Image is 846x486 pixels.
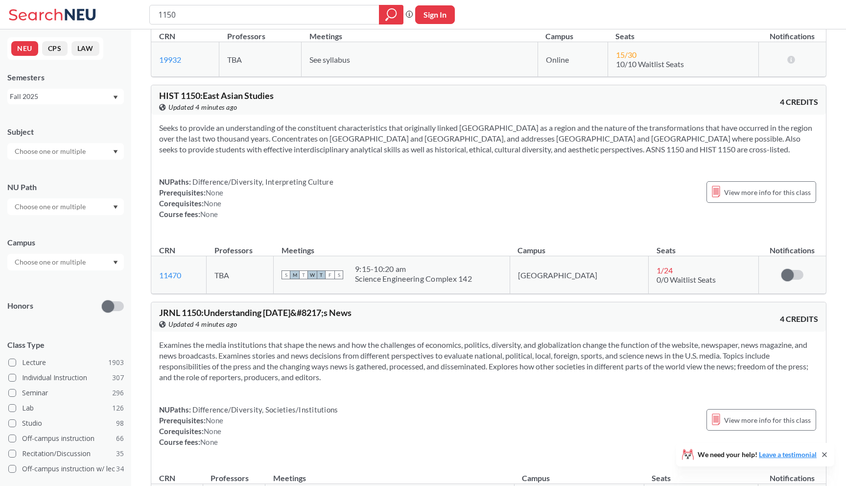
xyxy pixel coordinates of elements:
[355,264,472,274] div: 9:15 - 10:20 am
[204,199,221,208] span: None
[159,90,274,101] span: HIST 1150 : East Asian Studies
[219,21,302,42] th: Professors
[415,5,455,24] button: Sign In
[159,245,175,256] div: CRN
[8,387,124,399] label: Seminar
[8,356,124,369] label: Lecture
[8,371,124,384] label: Individual Instruction
[538,42,608,77] td: Online
[758,21,826,42] th: Notifications
[159,55,181,64] a: 19932
[334,270,343,279] span: S
[7,89,124,104] div: Fall 2025Dropdown arrow
[168,319,237,330] span: Updated 4 minutes ago
[113,261,118,265] svg: Dropdown arrow
[116,448,124,459] span: 35
[113,150,118,154] svg: Dropdown arrow
[7,143,124,160] div: Dropdown arrow
[616,59,684,69] span: 10/10 Waitlist Seats
[159,31,175,42] div: CRN
[8,432,124,445] label: Off-campus instruction
[112,388,124,398] span: 296
[207,235,274,256] th: Professors
[758,235,826,256] th: Notifications
[7,340,124,350] span: Class Type
[10,146,92,157] input: Choose one or multiple
[112,372,124,383] span: 307
[112,403,124,413] span: 126
[780,97,818,107] span: 4 CREDITS
[113,205,118,209] svg: Dropdown arrow
[7,72,124,83] div: Semesters
[204,427,221,436] span: None
[10,201,92,213] input: Choose one or multiple
[644,463,758,484] th: Seats
[724,186,811,198] span: View more info for this class
[200,210,218,219] span: None
[758,463,826,484] th: Notifications
[116,463,124,474] span: 34
[157,6,372,23] input: Class, professor, course number, "phrase"
[379,5,403,24] div: magnifying glass
[355,274,472,284] div: Science Engineering Complex 142
[206,416,223,425] span: None
[11,41,38,56] button: NEU
[8,402,124,414] label: Lab
[7,254,124,270] div: Dropdown arrow
[308,270,317,279] span: W
[608,21,758,42] th: Seats
[385,8,397,22] svg: magnifying glass
[7,182,124,193] div: NU Path
[207,256,274,294] td: TBA
[538,21,608,42] th: Campus
[200,437,218,446] span: None
[108,357,124,368] span: 1903
[159,473,175,484] div: CRN
[159,176,333,219] div: NUPaths: Prerequisites: Corequisites: Course fees:
[299,270,308,279] span: T
[113,96,118,99] svg: Dropdown arrow
[698,451,817,458] span: We need your help!
[7,126,124,137] div: Subject
[203,463,265,484] th: Professors
[42,41,68,56] button: CPS
[309,55,350,64] span: See syllabus
[759,450,817,459] a: Leave a testimonial
[191,405,338,414] span: Difference/Diversity, Societies/Institutions
[10,91,112,102] div: Fall 2025
[657,275,716,284] span: 0/0 Waitlist Seats
[7,198,124,215] div: Dropdown arrow
[159,307,352,318] span: JRNL 1150 : Understanding [DATE]&#8217;s News
[159,340,818,383] section: Examines the media institutions that shape the news and how the challenges of economics, politics...
[302,21,538,42] th: Meetings
[326,270,334,279] span: F
[274,235,510,256] th: Meetings
[8,447,124,460] label: Recitation/Discussion
[116,418,124,429] span: 98
[206,188,223,197] span: None
[317,270,326,279] span: T
[8,417,124,430] label: Studio
[7,237,124,248] div: Campus
[116,433,124,444] span: 66
[159,270,181,280] a: 11470
[657,266,673,275] span: 1 / 24
[10,256,92,268] input: Choose one or multiple
[71,41,99,56] button: LAW
[290,270,299,279] span: M
[616,50,636,59] span: 15 / 30
[265,463,515,484] th: Meetings
[8,462,124,475] label: Off-campus instruction w/ lec
[724,414,811,426] span: View more info for this class
[159,404,338,447] div: NUPaths: Prerequisites: Corequisites: Course fees:
[282,270,290,279] span: S
[514,463,644,484] th: Campus
[159,122,818,155] section: Seeks to provide an understanding of the constituent characteristics that originally linked [GEOG...
[510,235,649,256] th: Campus
[649,235,758,256] th: Seats
[780,314,818,324] span: 4 CREDITS
[219,42,302,77] td: TBA
[191,177,333,186] span: Difference/Diversity, Interpreting Culture
[168,102,237,113] span: Updated 4 minutes ago
[510,256,649,294] td: [GEOGRAPHIC_DATA]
